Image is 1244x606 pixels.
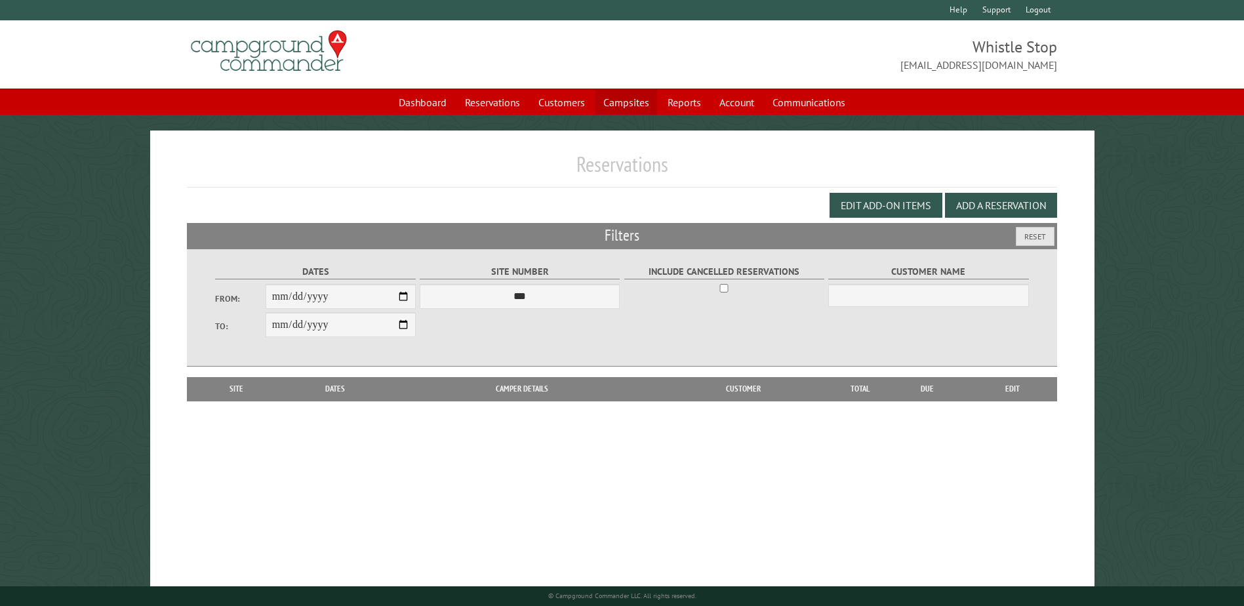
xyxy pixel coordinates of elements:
button: Add a Reservation [945,193,1057,218]
button: Edit Add-on Items [830,193,942,218]
th: Dates [279,377,391,401]
a: Account [712,90,762,115]
th: Total [833,377,886,401]
th: Due [886,377,969,401]
label: From: [215,293,265,305]
th: Camper Details [391,377,652,401]
label: Dates [215,264,415,279]
button: Reset [1016,227,1054,246]
th: Customer [652,377,833,401]
label: Customer Name [828,264,1028,279]
a: Dashboard [391,90,454,115]
a: Reservations [457,90,528,115]
a: Communications [765,90,853,115]
h1: Reservations [187,151,1056,188]
a: Customers [531,90,593,115]
label: Site Number [420,264,620,279]
a: Campsites [595,90,657,115]
th: Edit [969,377,1057,401]
label: Include Cancelled Reservations [624,264,824,279]
th: Site [193,377,279,401]
small: © Campground Commander LLC. All rights reserved. [548,592,696,600]
h2: Filters [187,223,1056,248]
a: Reports [660,90,709,115]
span: Whistle Stop [EMAIL_ADDRESS][DOMAIN_NAME] [622,36,1057,73]
img: Campground Commander [187,26,351,77]
label: To: [215,320,265,333]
